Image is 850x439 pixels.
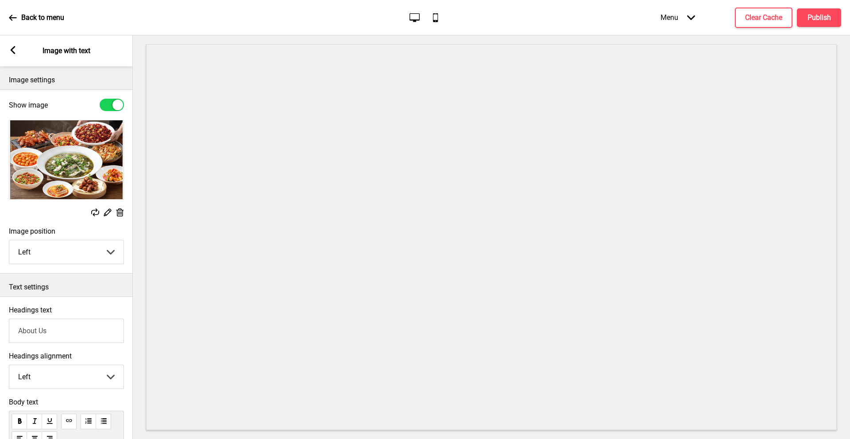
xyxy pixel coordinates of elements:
p: Image with text [42,46,90,56]
label: Headings alignment [9,352,124,360]
button: orderedList [81,414,96,429]
button: link [61,414,77,429]
button: underline [42,414,57,429]
a: Back to menu [9,6,64,30]
h4: Clear Cache [745,13,782,23]
button: unorderedList [96,414,111,429]
p: Text settings [9,282,124,292]
p: Back to menu [21,13,64,23]
p: Image settings [9,75,124,85]
label: Show image [9,101,48,109]
button: Publish [797,8,841,27]
label: Headings text [9,306,52,314]
label: Image position [9,227,124,235]
div: Menu [652,4,704,31]
button: bold [12,414,27,429]
span: Body text [9,398,124,406]
h4: Publish [807,13,831,23]
button: Clear Cache [735,8,792,28]
button: italic [27,414,42,429]
img: Image [9,120,124,199]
